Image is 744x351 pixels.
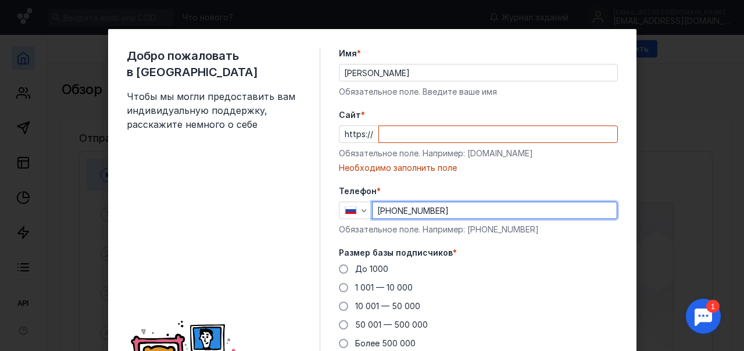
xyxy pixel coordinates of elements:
[339,224,618,235] div: Обязательное поле. Например: [PHONE_NUMBER]
[355,264,388,274] span: До 1000
[127,48,301,80] span: Добро пожаловать в [GEOGRAPHIC_DATA]
[355,301,420,311] span: 10 001 — 50 000
[339,86,618,98] div: Обязательное поле. Введите ваше имя
[355,338,416,348] span: Более 500 000
[339,48,357,59] span: Имя
[339,247,453,259] span: Размер базы подписчиков
[127,89,301,131] span: Чтобы мы могли предоставить вам индивидуальную поддержку, расскажите немного о себе
[26,7,40,20] div: 1
[355,282,413,292] span: 1 001 — 10 000
[339,148,618,159] div: Обязательное поле. Например: [DOMAIN_NAME]
[339,109,361,121] span: Cайт
[355,320,428,329] span: 50 001 — 500 000
[339,162,618,174] div: Необходимо заполнить поле
[339,185,377,197] span: Телефон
